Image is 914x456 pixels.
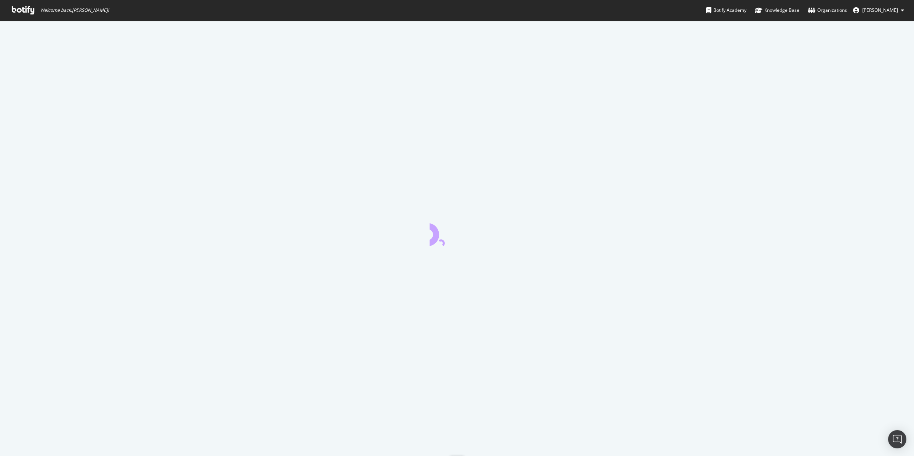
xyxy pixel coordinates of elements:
[847,4,910,16] button: [PERSON_NAME]
[706,6,746,14] div: Botify Academy
[862,7,898,13] span: Brendan O'Connell
[808,6,847,14] div: Organizations
[430,218,484,246] div: animation
[755,6,799,14] div: Knowledge Base
[40,7,109,13] span: Welcome back, [PERSON_NAME] !
[888,430,906,448] div: Open Intercom Messenger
